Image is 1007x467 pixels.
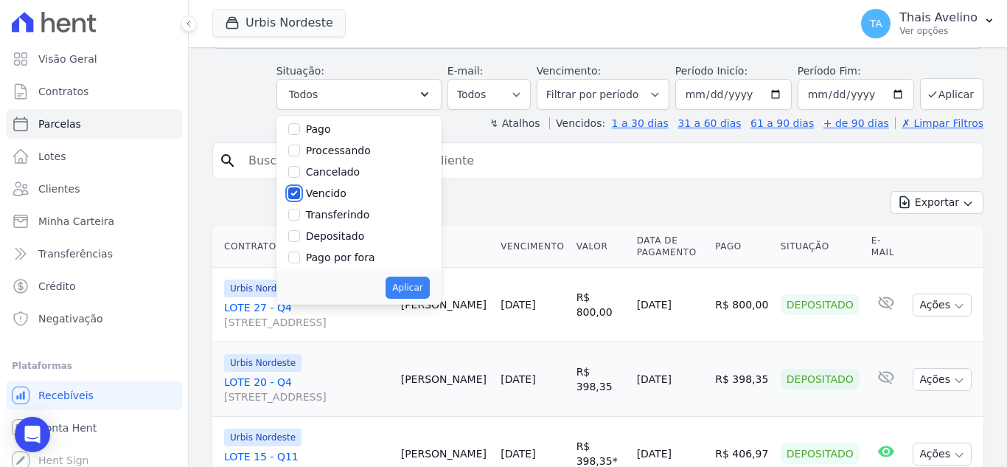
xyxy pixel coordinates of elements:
td: [PERSON_NAME] [395,342,495,417]
th: Data de Pagamento [631,226,710,268]
a: Crédito [6,271,182,301]
button: Aplicar [920,78,983,110]
div: Depositado [781,443,860,464]
label: Período Inicío: [675,65,748,77]
a: Contratos [6,77,182,106]
span: Parcelas [38,117,81,131]
p: Ver opções [899,25,978,37]
span: Urbis Nordeste [224,429,302,446]
label: Cancelado [306,166,360,178]
div: Depositado [781,294,860,315]
a: Negativação [6,304,182,333]
span: Minha Carteira [38,214,114,229]
a: Clientes [6,174,182,204]
th: Vencimento [495,226,570,268]
a: [DATE] [501,448,535,460]
button: Aplicar [386,277,429,299]
label: Processando [306,145,371,156]
button: Urbis Nordeste [212,9,346,37]
label: Período Fim: [798,63,914,79]
a: [DATE] [501,299,535,311]
span: Crédito [38,279,76,294]
button: Todos [276,79,442,110]
td: R$ 398,35 [709,342,775,417]
button: Ações [913,294,972,316]
td: [DATE] [631,268,710,342]
label: Situação: [276,65,324,77]
span: Negativação [38,311,103,326]
a: ✗ Limpar Filtros [895,117,983,129]
th: Valor [571,226,631,268]
label: Vencido [306,187,346,199]
th: Cliente [395,226,495,268]
label: ↯ Atalhos [489,117,540,129]
a: Minha Carteira [6,207,182,236]
td: [PERSON_NAME] [395,268,495,342]
input: Buscar por nome do lote ou do cliente [240,146,977,176]
th: E-mail [865,226,907,268]
td: R$ 398,35 [571,342,631,417]
label: Depositado [306,230,365,242]
span: Recebíveis [38,388,94,403]
span: [STREET_ADDRESS] [224,315,389,330]
span: TA [870,18,882,29]
div: Plataformas [12,357,176,375]
span: Todos [289,86,318,103]
span: Transferências [38,246,113,261]
th: Situação [775,226,865,268]
button: Ações [913,368,972,391]
a: Parcelas [6,109,182,139]
div: Depositado [781,369,860,390]
label: Vencidos: [549,117,605,129]
button: TA Thais Avelino Ver opções [849,3,1007,44]
label: Pago [306,123,331,135]
div: Open Intercom Messenger [15,417,50,452]
a: Conta Hent [6,413,182,443]
th: Contrato [212,226,395,268]
span: Urbis Nordeste [224,354,302,372]
th: Pago [709,226,775,268]
span: [STREET_ADDRESS] [224,390,389,404]
a: + de 90 dias [823,117,889,129]
span: Lotes [38,149,66,164]
label: Pago por fora [306,252,375,263]
button: Ações [913,443,972,466]
a: Recebíveis [6,381,182,410]
button: Exportar [891,191,983,214]
span: Conta Hent [38,421,97,435]
a: 1 a 30 dias [612,117,669,129]
a: Lotes [6,142,182,171]
a: LOTE 27 - Q4[STREET_ADDRESS] [224,300,389,330]
label: E-mail: [447,65,484,77]
a: Visão Geral [6,44,182,74]
a: LOTE 20 - Q4[STREET_ADDRESS] [224,375,389,404]
span: Visão Geral [38,52,97,66]
label: Vencimento: [537,65,601,77]
td: [DATE] [631,342,710,417]
td: R$ 800,00 [709,268,775,342]
i: search [219,152,237,170]
a: [DATE] [501,373,535,385]
span: Urbis Nordeste [224,280,302,297]
label: Transferindo [306,209,370,221]
span: Contratos [38,84,88,99]
p: Thais Avelino [899,10,978,25]
td: R$ 800,00 [571,268,631,342]
span: Clientes [38,181,80,196]
a: 31 a 60 dias [677,117,741,129]
a: 61 a 90 dias [750,117,814,129]
a: Transferências [6,239,182,269]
